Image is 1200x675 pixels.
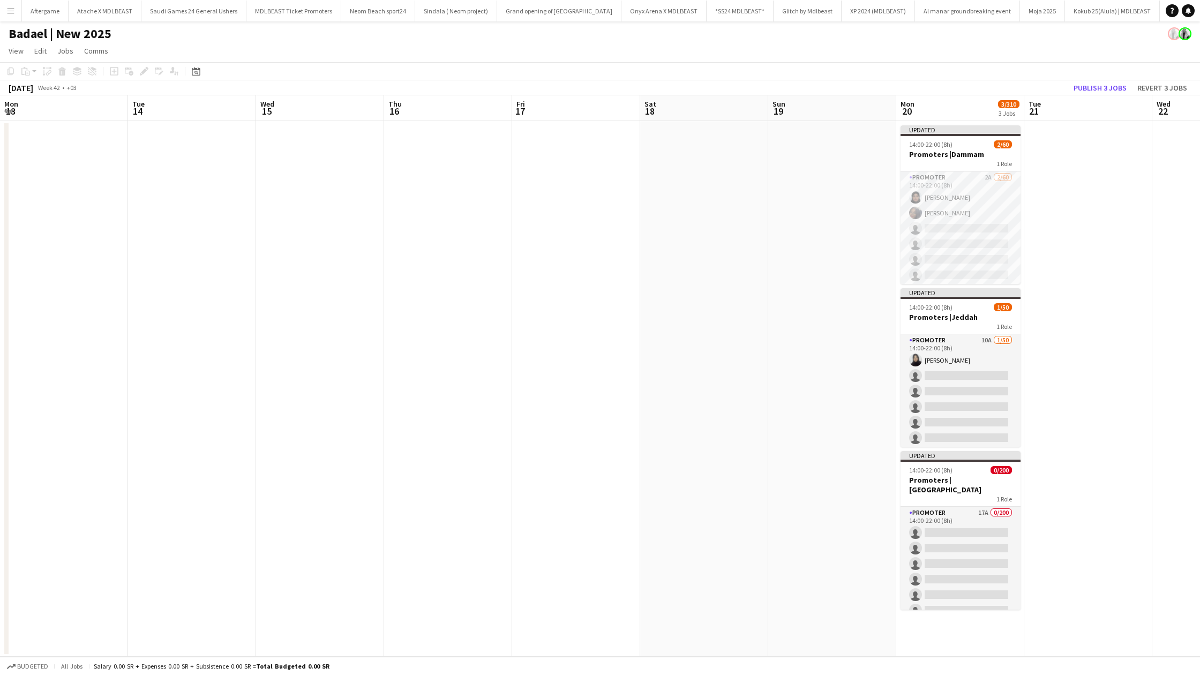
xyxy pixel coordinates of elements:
span: 19 [771,105,785,117]
span: 3/310 [998,100,1019,108]
button: *SS24 MDLBEAST* [707,1,774,21]
button: Glitch by Mdlbeast [774,1,842,21]
span: Mon [901,99,914,109]
button: Saudi Games 24 General Ushers [141,1,246,21]
app-job-card: Updated14:00-22:00 (8h)2/60Promoters |Dammam1 RolePROMOTER2A2/6014:00-22:00 (8h)[PERSON_NAME][PER... [901,125,1021,284]
span: Tue [1029,99,1041,109]
h1: Badael | New 2025 [9,26,111,42]
button: Aftergame [22,1,69,21]
a: Edit [30,44,51,58]
span: Week 42 [35,84,62,92]
h3: Promoters |[GEOGRAPHIC_DATA] [901,475,1021,494]
div: Updated [901,451,1021,460]
app-job-card: Updated14:00-22:00 (8h)0/200Promoters |[GEOGRAPHIC_DATA]1 RolePROMOTER17A0/20014:00-22:00 (8h) [901,451,1021,610]
span: Sat [644,99,656,109]
a: View [4,44,28,58]
span: 2/60 [994,140,1012,148]
app-job-card: Updated14:00-22:00 (8h)1/50Promoters |Jeddah1 RolePROMOTER10A1/5014:00-22:00 (8h)[PERSON_NAME] [901,288,1021,447]
span: 14 [131,105,145,117]
button: Revert 3 jobs [1133,81,1191,95]
button: Moja 2025 [1020,1,1065,21]
span: 1 Role [996,160,1012,168]
span: 17 [515,105,525,117]
span: 1 Role [996,495,1012,503]
button: XP 2024 (MDLBEAST) [842,1,915,21]
span: Edit [34,46,47,56]
span: Thu [388,99,402,109]
button: Kokub 25(Alula) | MDLBEAST [1065,1,1160,21]
div: Salary 0.00 SR + Expenses 0.00 SR + Subsistence 0.00 SR = [94,662,329,670]
span: 20 [899,105,914,117]
span: Jobs [57,46,73,56]
span: 0/200 [991,466,1012,474]
div: 3 Jobs [999,109,1019,117]
span: Total Budgeted 0.00 SR [256,662,329,670]
span: 14:00-22:00 (8h) [909,140,952,148]
div: [DATE] [9,82,33,93]
button: Neom Beach sport24 [341,1,415,21]
span: 14:00-22:00 (8h) [909,466,952,474]
span: 15 [259,105,274,117]
span: Sun [772,99,785,109]
span: Comms [84,46,108,56]
button: Al manar groundbreaking event [915,1,1020,21]
button: Grand opening of [GEOGRAPHIC_DATA] [497,1,621,21]
button: Publish 3 jobs [1069,81,1131,95]
span: Fri [516,99,525,109]
span: 14:00-22:00 (8h) [909,303,952,311]
button: Onyx Arena X MDLBEAST [621,1,707,21]
h3: Promoters |Jeddah [901,312,1021,322]
button: Sindala ( Neom project) [415,1,497,21]
span: 1/50 [994,303,1012,311]
span: View [9,46,24,56]
a: Jobs [53,44,78,58]
div: Updated [901,125,1021,134]
div: +03 [66,84,77,92]
span: Mon [4,99,18,109]
span: Wed [1157,99,1171,109]
span: All jobs [59,662,85,670]
span: 16 [387,105,402,117]
a: Comms [80,44,112,58]
span: Wed [260,99,274,109]
button: Budgeted [5,661,50,672]
div: Updated [901,288,1021,297]
span: Tue [132,99,145,109]
span: Budgeted [17,663,48,670]
span: 21 [1027,105,1041,117]
span: 18 [643,105,656,117]
h3: Promoters |Dammam [901,149,1021,159]
span: 13 [3,105,18,117]
span: 1 Role [996,322,1012,331]
button: MDLBEAST Ticket Promoters [246,1,341,21]
app-user-avatar: Ali Shamsan [1179,27,1191,40]
app-user-avatar: Ali Shamsan [1168,27,1181,40]
span: 22 [1155,105,1171,117]
button: Atache X MDLBEAST [69,1,141,21]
